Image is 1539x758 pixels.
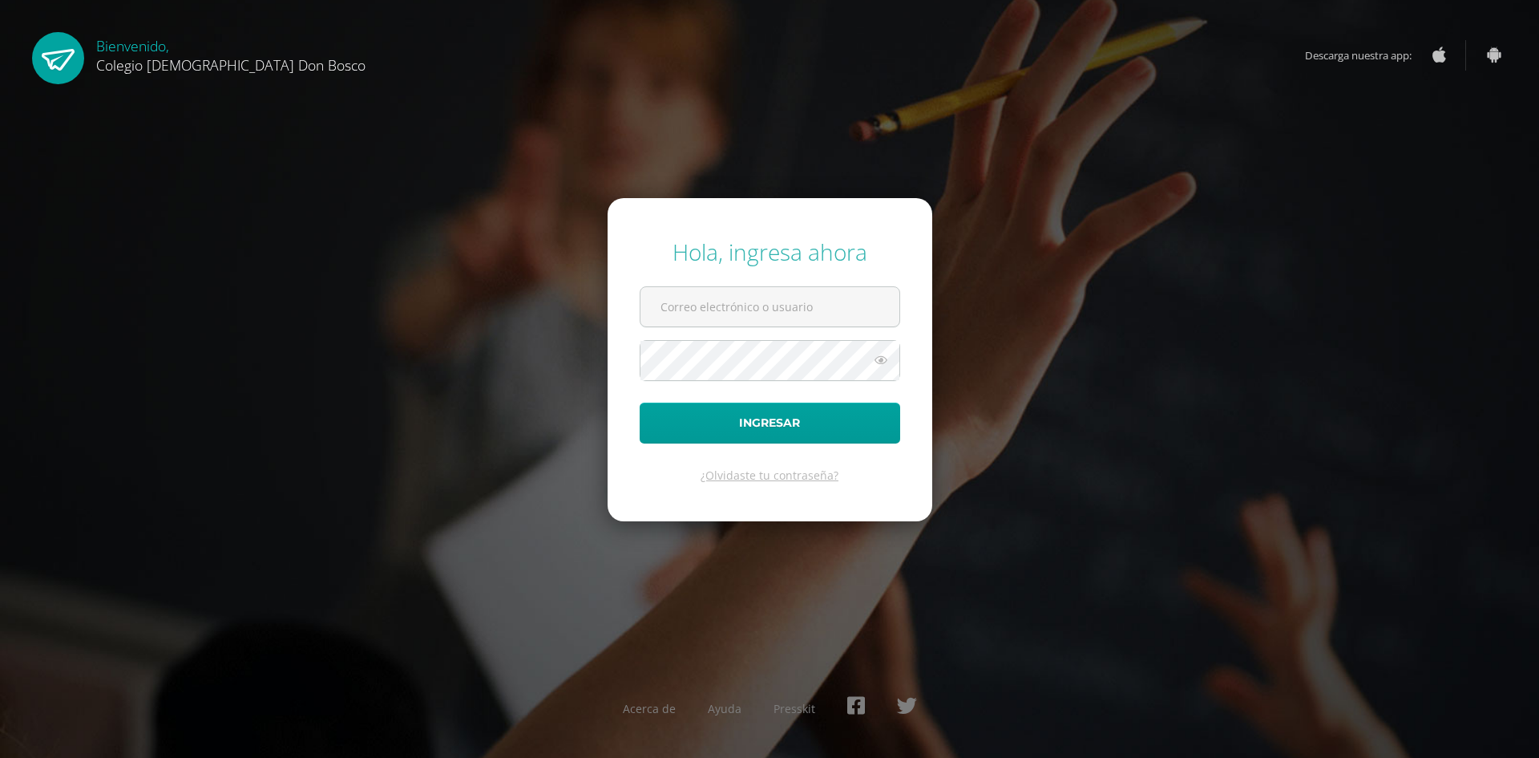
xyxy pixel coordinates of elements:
[640,403,900,444] button: Ingresar
[96,32,366,75] div: Bienvenido,
[774,701,815,716] a: Presskit
[708,701,741,716] a: Ayuda
[640,237,900,267] div: Hola, ingresa ahora
[623,701,676,716] a: Acerca de
[96,55,366,75] span: Colegio [DEMOGRAPHIC_DATA] Don Bosco
[640,287,899,326] input: Correo electrónico o usuario
[1305,40,1428,71] span: Descarga nuestra app:
[701,468,838,483] a: ¿Olvidaste tu contraseña?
